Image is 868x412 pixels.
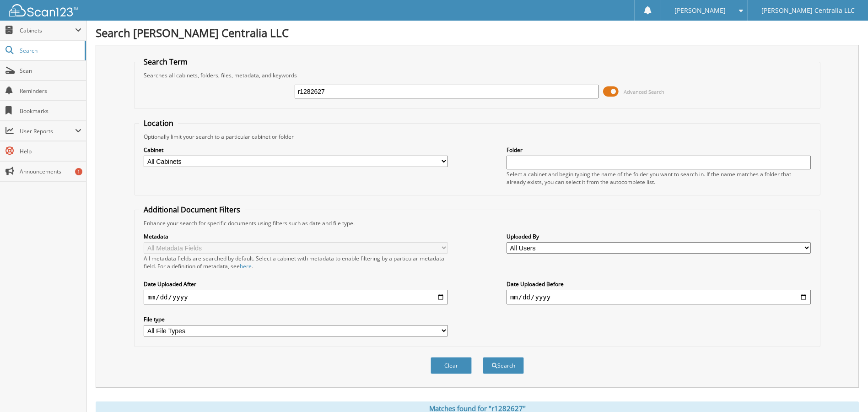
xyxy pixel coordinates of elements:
[20,67,81,75] span: Scan
[75,168,82,175] div: 1
[139,219,815,227] div: Enhance your search for specific documents using filters such as date and file type.
[624,88,664,95] span: Advanced Search
[139,118,178,128] legend: Location
[507,146,811,154] label: Folder
[144,255,448,270] div: All metadata fields are searched by default. Select a cabinet with metadata to enable filtering b...
[144,146,448,154] label: Cabinet
[96,25,859,40] h1: Search [PERSON_NAME] Centralia LLC
[20,47,80,54] span: Search
[139,57,192,67] legend: Search Term
[20,27,75,34] span: Cabinets
[507,233,811,240] label: Uploaded By
[144,315,448,323] label: File type
[144,233,448,240] label: Metadata
[139,133,815,141] div: Optionally limit your search to a particular cabinet or folder
[139,205,245,215] legend: Additional Document Filters
[507,280,811,288] label: Date Uploaded Before
[20,107,81,115] span: Bookmarks
[144,280,448,288] label: Date Uploaded After
[507,170,811,186] div: Select a cabinet and begin typing the name of the folder you want to search in. If the name match...
[20,127,75,135] span: User Reports
[144,290,448,304] input: start
[20,147,81,155] span: Help
[761,8,855,13] span: [PERSON_NAME] Centralia LLC
[20,168,81,175] span: Announcements
[674,8,726,13] span: [PERSON_NAME]
[483,357,524,374] button: Search
[20,87,81,95] span: Reminders
[507,290,811,304] input: end
[431,357,472,374] button: Clear
[9,4,78,16] img: scan123-logo-white.svg
[240,262,252,270] a: here
[139,71,815,79] div: Searches all cabinets, folders, files, metadata, and keywords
